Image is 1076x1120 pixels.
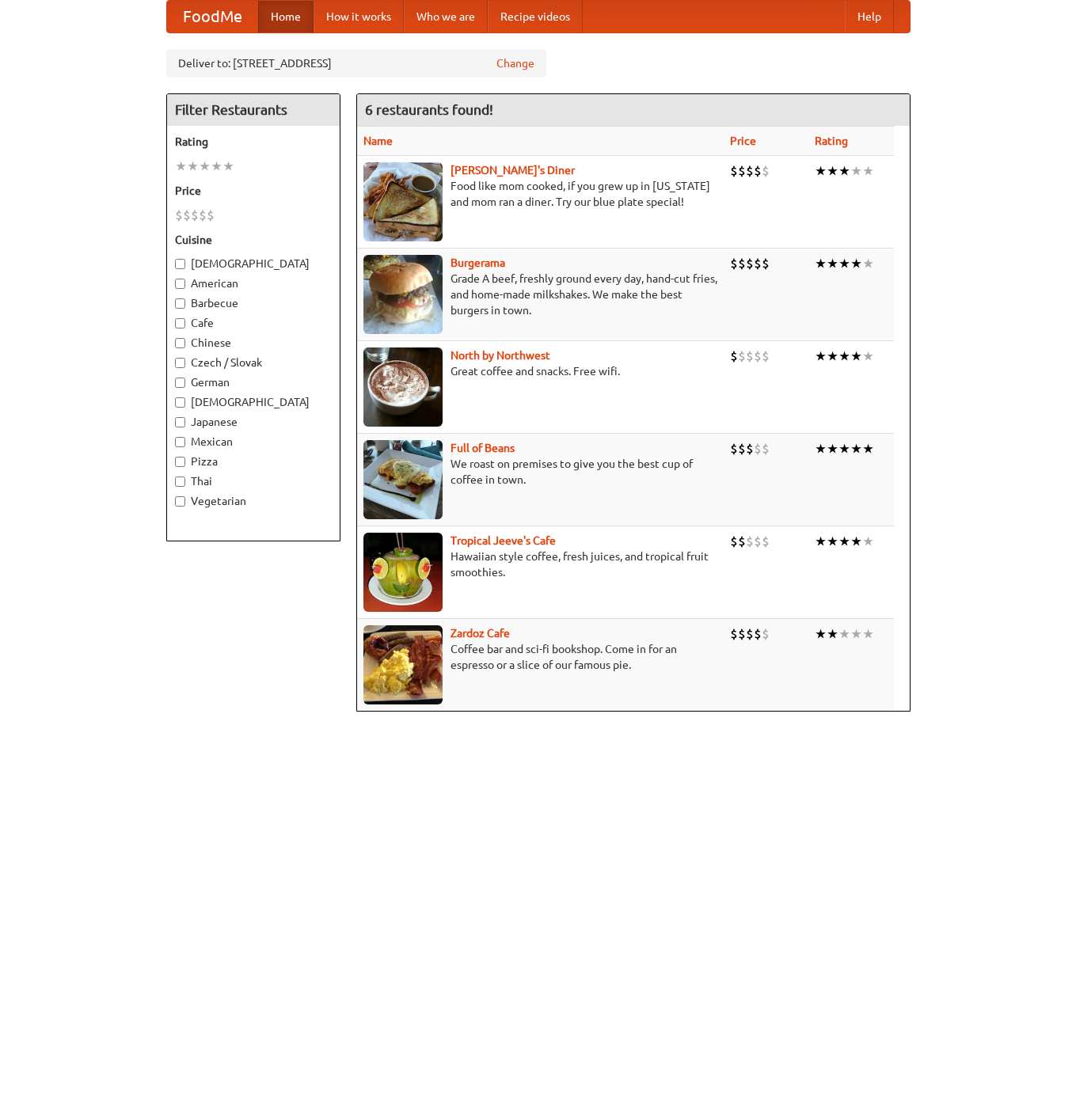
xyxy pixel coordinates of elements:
[451,164,575,177] b: [PERSON_NAME]'s Diner
[838,440,850,457] li: ★
[363,625,443,704] img: zardoz.jpg
[175,473,332,489] label: Thai
[175,397,185,408] input: [DEMOGRAPHIC_DATA]
[175,335,332,351] label: Chinese
[754,255,762,272] li: $
[451,534,556,547] b: Tropical Jeeve's Cafe
[363,641,717,673] p: Coffee bar and sci-fi bookshop. Come in for an espresso or a slice of our famous pie.
[451,256,505,269] b: Burgerama
[175,496,185,507] input: Vegetarian
[827,162,838,180] li: ★
[175,315,332,331] label: Cafe
[850,347,862,365] li: ★
[175,259,185,269] input: [DEMOGRAPHIC_DATA]
[363,135,393,147] a: Name
[746,162,754,180] li: $
[827,440,838,457] li: ★
[207,207,215,224] li: $
[754,162,762,180] li: $
[199,158,211,175] li: ★
[730,162,738,180] li: $
[175,158,187,175] li: ★
[363,440,443,519] img: beans.jpg
[862,347,874,365] li: ★
[746,533,754,550] li: $
[175,378,185,388] input: German
[827,625,838,643] li: ★
[862,255,874,272] li: ★
[175,457,185,467] input: Pizza
[730,625,738,643] li: $
[762,625,770,643] li: $
[175,434,332,450] label: Mexican
[754,625,762,643] li: $
[746,347,754,365] li: $
[762,255,770,272] li: $
[746,440,754,457] li: $
[738,347,746,365] li: $
[815,625,827,643] li: ★
[187,158,199,175] li: ★
[175,256,332,271] label: [DEMOGRAPHIC_DATA]
[167,94,340,126] h4: Filter Restaurants
[862,162,874,180] li: ★
[754,533,762,550] li: $
[191,207,199,224] li: $
[175,394,332,410] label: [DEMOGRAPHIC_DATA]
[363,255,443,334] img: burgerama.jpg
[850,162,862,180] li: ★
[451,627,510,640] a: Zardoz Cafe
[815,162,827,180] li: ★
[451,349,550,362] a: North by Northwest
[827,533,838,550] li: ★
[827,255,838,272] li: ★
[258,1,314,32] a: Home
[175,183,332,199] h5: Price
[746,255,754,272] li: $
[838,625,850,643] li: ★
[314,1,404,32] a: How it works
[838,347,850,365] li: ★
[738,625,746,643] li: $
[845,1,894,32] a: Help
[738,255,746,272] li: $
[754,347,762,365] li: $
[762,440,770,457] li: $
[730,135,756,147] a: Price
[363,347,443,427] img: north.jpg
[746,625,754,643] li: $
[175,207,183,224] li: $
[363,456,717,488] p: We roast on premises to give you the best cup of coffee in town.
[404,1,488,32] a: Who we are
[850,625,862,643] li: ★
[175,417,185,427] input: Japanese
[815,135,848,147] a: Rating
[175,414,332,430] label: Japanese
[838,162,850,180] li: ★
[754,440,762,457] li: $
[488,1,583,32] a: Recipe videos
[738,162,746,180] li: $
[363,271,717,318] p: Grade A beef, freshly ground every day, hand-cut fries, and home-made milkshakes. We make the bes...
[451,442,515,454] a: Full of Beans
[175,493,332,509] label: Vegetarian
[363,178,717,210] p: Food like mom cooked, if you grew up in [US_STATE] and mom ran a diner. Try our blue plate special!
[175,275,332,291] label: American
[183,207,191,224] li: $
[496,55,534,71] a: Change
[175,318,185,328] input: Cafe
[175,134,332,150] h5: Rating
[175,295,332,311] label: Barbecue
[838,533,850,550] li: ★
[222,158,234,175] li: ★
[175,374,332,390] label: German
[762,533,770,550] li: $
[363,162,443,241] img: sallys.jpg
[175,476,185,487] input: Thai
[175,232,332,248] h5: Cuisine
[730,255,738,272] li: $
[175,358,185,368] input: Czech / Slovak
[175,279,185,289] input: American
